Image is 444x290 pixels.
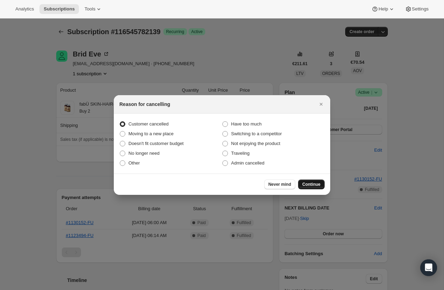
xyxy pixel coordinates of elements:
div: Open Intercom Messenger [420,259,437,276]
button: Help [367,4,399,14]
button: Subscriptions [39,4,79,14]
span: Admin cancelled [231,160,264,166]
span: Continue [302,182,320,187]
button: Close [316,99,326,109]
span: Help [378,6,388,12]
span: Analytics [15,6,34,12]
span: Subscriptions [44,6,75,12]
span: Have too much [231,121,261,127]
button: Never mind [264,180,295,189]
button: Settings [401,4,433,14]
span: Not enjoying the product [231,141,280,146]
span: Customer cancelled [128,121,169,127]
span: Doesn't fit customer budget [128,141,184,146]
span: Tools [84,6,95,12]
button: Continue [298,180,325,189]
button: Analytics [11,4,38,14]
span: Settings [412,6,429,12]
span: Traveling [231,151,250,156]
span: No longer need [128,151,160,156]
span: Switching to a competitor [231,131,282,136]
span: Never mind [268,182,291,187]
h2: Reason for cancelling [119,101,170,108]
span: Other [128,160,140,166]
button: Tools [80,4,106,14]
span: Moving to a new place [128,131,173,136]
